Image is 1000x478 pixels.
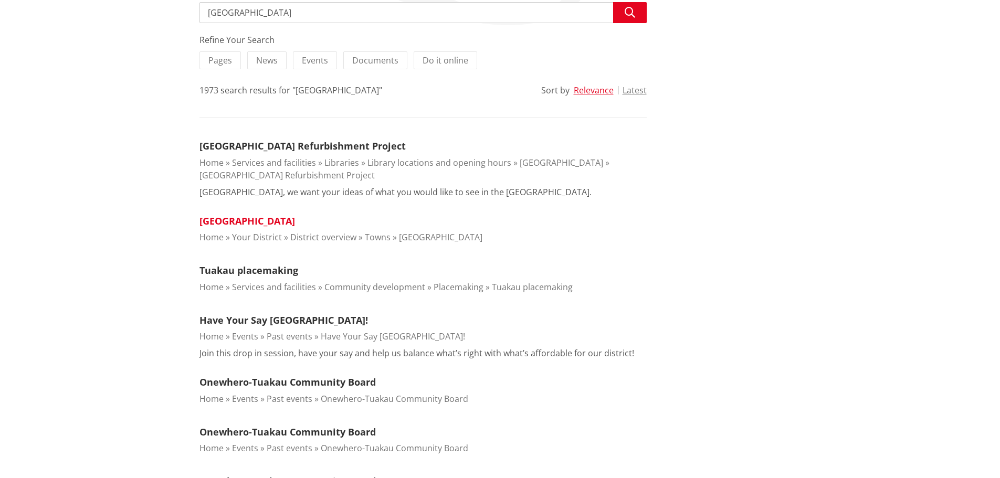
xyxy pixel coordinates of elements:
a: District overview [290,231,356,243]
a: [GEOGRAPHIC_DATA] Refurbishment Project [199,140,406,152]
a: Past events [267,331,312,342]
a: Onewhero-Tuakau Community Board [199,426,376,438]
a: Home [199,331,224,342]
div: Refine Your Search [199,34,647,46]
a: Onewhero-Tuakau Community Board [321,393,468,405]
div: 1973 search results for "[GEOGRAPHIC_DATA]" [199,84,382,97]
a: Home [199,231,224,243]
a: Placemaking [434,281,483,293]
a: Events [232,442,258,454]
a: Have Your Say [GEOGRAPHIC_DATA]! [321,331,465,342]
a: Library locations and opening hours [367,157,511,168]
a: Services and facilities [232,281,316,293]
button: Latest [623,86,647,95]
a: Your District [232,231,282,243]
span: News [256,55,278,66]
a: Services and facilities [232,157,316,168]
div: Sort by [541,84,570,97]
iframe: Messenger Launcher [952,434,990,472]
button: Relevance [574,86,614,95]
a: Have Your Say [GEOGRAPHIC_DATA]! [199,314,368,326]
a: Onewhero-Tuakau Community Board [321,442,468,454]
a: Tuakau placemaking [199,264,298,277]
a: [GEOGRAPHIC_DATA] [520,157,603,168]
a: Past events [267,393,312,405]
a: Tuakau placemaking [492,281,573,293]
a: Home [199,393,224,405]
span: Events [302,55,328,66]
p: [GEOGRAPHIC_DATA], we want your ideas of what you would like to see in the [GEOGRAPHIC_DATA]. [199,186,592,198]
a: Libraries [324,157,359,168]
a: Events [232,393,258,405]
a: Home [199,281,224,293]
a: Events [232,331,258,342]
a: Home [199,157,224,168]
p: Join this drop in session, have your say and help us balance what’s right with what’s affordable ... [199,347,634,359]
a: Onewhero-Tuakau Community Board [199,376,376,388]
a: Past events [267,442,312,454]
a: Towns [365,231,391,243]
a: [GEOGRAPHIC_DATA] Refurbishment Project [199,169,375,181]
span: Documents [352,55,398,66]
span: Do it online [423,55,468,66]
a: [GEOGRAPHIC_DATA] [199,215,295,227]
input: Search input [199,2,647,23]
span: Pages [208,55,232,66]
a: Community development [324,281,425,293]
a: Home [199,442,224,454]
a: [GEOGRAPHIC_DATA] [399,231,482,243]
